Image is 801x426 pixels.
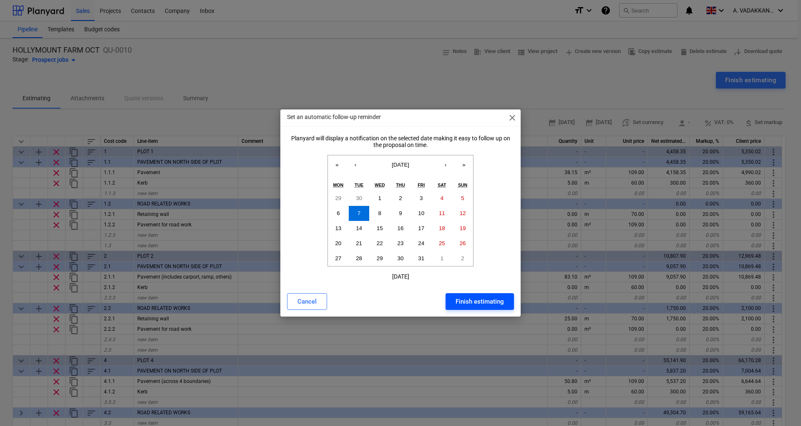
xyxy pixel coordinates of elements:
abbr: October 14, 2025 [356,225,362,231]
button: October 9, 2025 [390,206,411,221]
button: October 5, 2025 [452,191,473,206]
abbr: October 11, 2025 [439,210,445,216]
button: ‹ [346,155,365,174]
abbr: October 19, 2025 [460,225,466,231]
button: October 14, 2025 [349,221,370,236]
button: October 10, 2025 [411,206,432,221]
abbr: October 12, 2025 [460,210,466,216]
abbr: October 16, 2025 [398,225,404,231]
abbr: October 13, 2025 [335,225,341,231]
button: October 13, 2025 [328,221,349,236]
abbr: October 9, 2025 [399,210,402,216]
button: Finish estimating [446,293,514,310]
button: October 20, 2025 [328,236,349,251]
abbr: October 31, 2025 [418,255,424,261]
button: October 18, 2025 [432,221,453,236]
abbr: October 15, 2025 [377,225,383,231]
button: « [328,155,346,174]
button: October 30, 2025 [390,251,411,266]
abbr: October 3, 2025 [420,195,423,201]
abbr: October 1, 2025 [378,195,381,201]
button: October 4, 2025 [432,191,453,206]
div: [DATE] [392,273,409,280]
abbr: Thursday [396,183,405,188]
button: October 8, 2025 [369,206,390,221]
button: October 11, 2025 [432,206,453,221]
span: close [507,113,517,123]
abbr: Sunday [458,183,467,188]
abbr: October 26, 2025 [460,240,466,246]
button: October 25, 2025 [432,236,453,251]
abbr: October 22, 2025 [377,240,383,246]
button: October 27, 2025 [328,251,349,266]
button: September 29, 2025 [328,191,349,206]
button: October 6, 2025 [328,206,349,221]
abbr: October 21, 2025 [356,240,362,246]
button: October 15, 2025 [369,221,390,236]
abbr: October 20, 2025 [335,240,341,246]
button: [DATE] [365,155,436,174]
button: October 16, 2025 [390,221,411,236]
p: Set an automatic follow-up reminder [287,113,381,122]
button: October 28, 2025 [349,251,370,266]
button: October 22, 2025 [369,236,390,251]
abbr: Tuesday [355,183,363,188]
abbr: October 7, 2025 [358,210,360,216]
button: October 19, 2025 [452,221,473,236]
abbr: October 10, 2025 [418,210,424,216]
button: October 12, 2025 [452,206,473,221]
abbr: October 25, 2025 [439,240,445,246]
button: November 2, 2025 [452,251,473,266]
button: October 23, 2025 [390,236,411,251]
iframe: Chat Widget [759,386,801,426]
span: [DATE] [392,162,409,168]
abbr: October 29, 2025 [377,255,383,261]
button: October 3, 2025 [411,191,432,206]
abbr: October 6, 2025 [337,210,340,216]
button: November 1, 2025 [432,251,453,266]
abbr: October 28, 2025 [356,255,362,261]
abbr: November 1, 2025 [441,255,443,261]
abbr: October 24, 2025 [418,240,424,246]
abbr: Friday [418,183,425,188]
abbr: October 8, 2025 [378,210,381,216]
button: October 29, 2025 [369,251,390,266]
abbr: September 30, 2025 [356,195,362,201]
button: October 26, 2025 [452,236,473,251]
abbr: September 29, 2025 [335,195,341,201]
div: Planyard will display a notification on the selected date making it easy to follow up on the prop... [287,135,514,148]
abbr: Saturday [438,183,446,188]
abbr: October 17, 2025 [418,225,424,231]
abbr: Monday [333,183,344,188]
abbr: October 18, 2025 [439,225,445,231]
abbr: October 2, 2025 [399,195,402,201]
abbr: November 2, 2025 [461,255,464,261]
abbr: October 27, 2025 [335,255,341,261]
button: » [455,155,473,174]
button: October 7, 2025 [349,206,370,221]
abbr: Wednesday [375,183,385,188]
button: October 2, 2025 [390,191,411,206]
button: Cancel [287,293,327,310]
button: October 1, 2025 [369,191,390,206]
button: October 21, 2025 [349,236,370,251]
abbr: October 5, 2025 [461,195,464,201]
div: Cancel [297,296,317,307]
abbr: October 4, 2025 [441,195,443,201]
div: Finish estimating [456,296,504,307]
abbr: October 30, 2025 [398,255,404,261]
button: September 30, 2025 [349,191,370,206]
button: October 24, 2025 [411,236,432,251]
button: October 17, 2025 [411,221,432,236]
button: October 31, 2025 [411,251,432,266]
abbr: October 23, 2025 [398,240,404,246]
button: › [436,155,455,174]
